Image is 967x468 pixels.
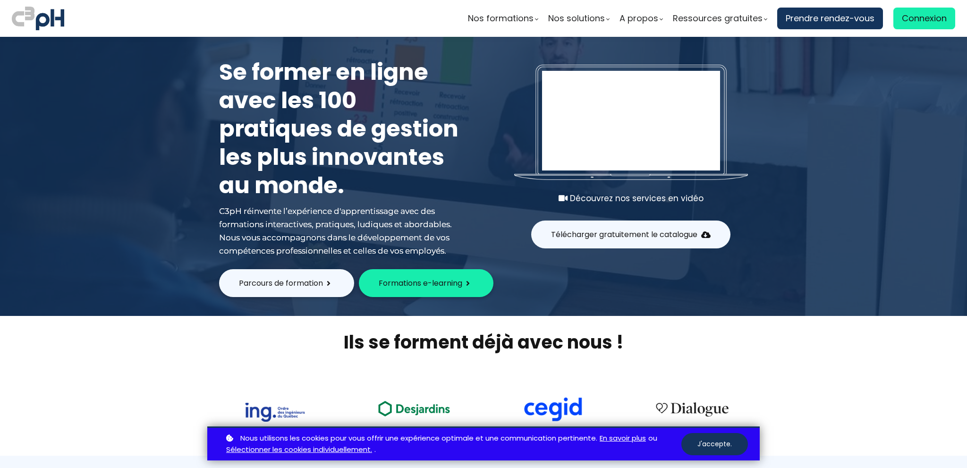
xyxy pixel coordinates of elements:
[650,396,735,422] img: 4cbfeea6ce3138713587aabb8dcf64fe.png
[245,403,305,422] img: 73f878ca33ad2a469052bbe3fa4fd140.png
[372,395,457,421] img: ea49a208ccc4d6e7deb170dc1c457f3b.png
[681,433,748,455] button: J'accepte.
[514,192,748,205] div: Découvrez nos services en vidéo
[219,269,354,297] button: Parcours de formation
[600,433,646,444] a: En savoir plus
[239,277,323,289] span: Parcours de formation
[786,11,874,26] span: Prendre rendez-vous
[531,221,730,248] button: Télécharger gratuitement le catalogue
[226,444,372,456] a: Sélectionner les cookies individuellement.
[777,8,883,29] a: Prendre rendez-vous
[468,11,534,26] span: Nos formations
[893,8,955,29] a: Connexion
[548,11,605,26] span: Nos solutions
[219,204,465,257] div: C3pH réinvente l’expérience d'apprentissage avec des formations interactives, pratiques, ludiques...
[902,11,947,26] span: Connexion
[551,229,697,240] span: Télécharger gratuitement le catalogue
[12,5,64,32] img: logo C3PH
[224,433,681,456] p: ou .
[207,330,760,354] h2: Ils se forment déjà avec nous !
[673,11,763,26] span: Ressources gratuites
[359,269,493,297] button: Formations e-learning
[523,397,583,422] img: cdf238afa6e766054af0b3fe9d0794df.png
[240,433,597,444] span: Nous utilisons les cookies pour vous offrir une expérience optimale et une communication pertinente.
[619,11,658,26] span: A propos
[379,277,462,289] span: Formations e-learning
[219,58,465,200] h1: Se former en ligne avec les 100 pratiques de gestion les plus innovantes au monde.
